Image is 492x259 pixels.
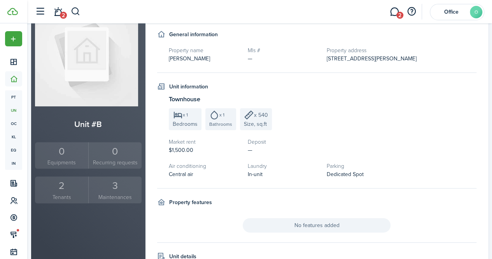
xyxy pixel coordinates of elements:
[183,113,188,117] span: x 1
[248,170,263,178] span: In-unit
[243,218,390,233] span: No features added
[91,193,140,201] small: Maintenances
[37,178,86,193] div: 2
[219,113,224,117] span: x 1
[35,176,88,203] a: 2Tenants
[7,8,18,15] img: TenantCloud
[169,138,240,146] h5: Market rent
[326,46,476,55] h5: Property address
[91,178,140,193] div: 3
[169,55,210,63] span: [PERSON_NAME]
[470,6,482,18] avatar-text: O
[88,142,142,169] a: 0Recurring requests
[405,5,418,18] button: Open resource center
[33,4,47,19] button: Open sidebar
[60,12,67,19] span: 2
[35,3,138,106] img: Unit avatar
[169,46,240,55] h5: Property name
[5,104,22,117] a: un
[37,193,86,201] small: Tenants
[254,111,268,119] span: x 540
[5,31,22,46] button: Open menu
[244,120,267,128] span: Size, sq.ft
[169,146,193,154] span: $1,500.00
[169,198,212,206] h4: Property features
[326,162,397,170] h5: Parking
[169,162,240,170] h5: Air conditioning
[169,95,476,104] h3: Townhouse
[5,117,22,130] a: oc
[37,144,86,159] div: 0
[248,138,319,146] h5: Deposit
[5,143,22,157] a: eq
[91,159,140,167] small: Recurring requests
[209,121,232,128] span: Bathrooms
[248,46,319,55] h5: Mls #
[35,142,88,169] a: 0Equipments
[248,162,319,170] h5: Laundry
[169,170,193,178] span: Central air
[51,2,65,22] a: Notifications
[248,55,252,63] span: —
[5,130,22,143] a: kl
[387,2,402,22] a: Messaging
[88,176,142,203] a: 3Maintenances
[5,90,22,104] a: pt
[169,83,208,91] h4: Unit information
[436,9,467,15] span: Office
[173,120,198,128] span: Bedrooms
[169,30,218,39] h4: General information
[37,159,86,167] small: Equipments
[396,12,403,19] span: 2
[71,5,81,18] button: Search
[5,157,22,170] a: in
[91,144,140,159] div: 0
[326,55,416,63] span: [STREET_ADDRESS][PERSON_NAME]
[35,118,142,130] h2: Unit #B
[248,146,252,154] span: —
[326,170,363,178] span: Dedicated Spot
